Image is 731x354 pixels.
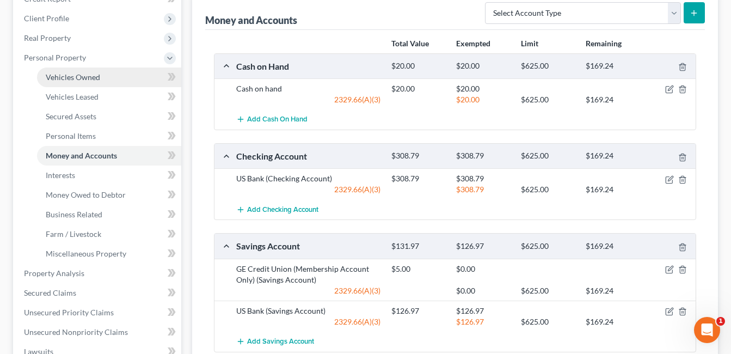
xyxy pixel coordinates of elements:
[580,94,645,105] div: $169.24
[46,112,96,121] span: Secured Assets
[247,337,314,346] span: Add Savings Account
[46,72,100,82] span: Vehicles Owned
[231,184,386,195] div: 2329.66(A)(3)
[515,241,580,252] div: $625.00
[451,151,515,161] div: $308.79
[205,14,297,27] div: Money and Accounts
[15,283,181,303] a: Secured Claims
[231,264,386,285] div: GE Credit Union (Membership Account Only) (Savings Account)
[231,173,386,184] div: US Bank (Checking Account)
[386,264,451,274] div: $5.00
[580,61,645,71] div: $169.24
[231,306,386,316] div: US Bank (Savings Account)
[386,151,451,161] div: $308.79
[580,151,645,161] div: $169.24
[515,184,580,195] div: $625.00
[515,61,580,71] div: $625.00
[586,39,622,48] strong: Remaining
[521,39,538,48] strong: Limit
[451,184,515,195] div: $308.79
[37,146,181,166] a: Money and Accounts
[231,94,386,105] div: 2329.66(A)(3)
[236,332,314,352] button: Add Savings Account
[37,166,181,185] a: Interests
[451,173,515,184] div: $308.79
[451,241,515,252] div: $126.97
[451,83,515,94] div: $20.00
[451,94,515,105] div: $20.00
[580,184,645,195] div: $169.24
[451,316,515,327] div: $126.97
[580,285,645,296] div: $169.24
[247,115,308,124] span: Add Cash on Hand
[386,83,451,94] div: $20.00
[694,317,720,343] iframe: Intercom live chat
[231,60,386,72] div: Cash on Hand
[451,61,515,71] div: $20.00
[515,285,580,296] div: $625.00
[24,14,69,23] span: Client Profile
[386,241,451,252] div: $131.97
[231,150,386,162] div: Checking Account
[46,92,99,101] span: Vehicles Leased
[46,151,117,160] span: Money and Accounts
[451,306,515,316] div: $126.97
[37,205,181,224] a: Business Related
[231,83,386,94] div: Cash on hand
[46,170,75,180] span: Interests
[24,327,128,337] span: Unsecured Nonpriority Claims
[15,264,181,283] a: Property Analysis
[456,39,490,48] strong: Exempted
[515,94,580,105] div: $625.00
[231,285,386,296] div: 2329.66(A)(3)
[46,131,96,141] span: Personal Items
[37,126,181,146] a: Personal Items
[46,249,126,258] span: Miscellaneous Property
[24,53,86,62] span: Personal Property
[451,264,515,274] div: $0.00
[716,317,725,326] span: 1
[580,241,645,252] div: $169.24
[236,109,308,130] button: Add Cash on Hand
[37,185,181,205] a: Money Owed to Debtor
[231,240,386,252] div: Savings Account
[580,316,645,327] div: $169.24
[451,285,515,296] div: $0.00
[46,190,126,199] span: Money Owed to Debtor
[24,288,76,297] span: Secured Claims
[515,151,580,161] div: $625.00
[236,199,318,219] button: Add Checking Account
[24,33,71,42] span: Real Property
[37,87,181,107] a: Vehicles Leased
[231,316,386,327] div: 2329.66(A)(3)
[15,322,181,342] a: Unsecured Nonpriority Claims
[37,244,181,264] a: Miscellaneous Property
[515,316,580,327] div: $625.00
[46,210,102,219] span: Business Related
[386,61,451,71] div: $20.00
[386,173,451,184] div: $308.79
[46,229,101,239] span: Farm / Livestock
[24,268,84,278] span: Property Analysis
[391,39,429,48] strong: Total Value
[15,303,181,322] a: Unsecured Priority Claims
[386,306,451,316] div: $126.97
[24,308,114,317] span: Unsecured Priority Claims
[37,68,181,87] a: Vehicles Owned
[37,107,181,126] a: Secured Assets
[247,205,318,214] span: Add Checking Account
[37,224,181,244] a: Farm / Livestock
